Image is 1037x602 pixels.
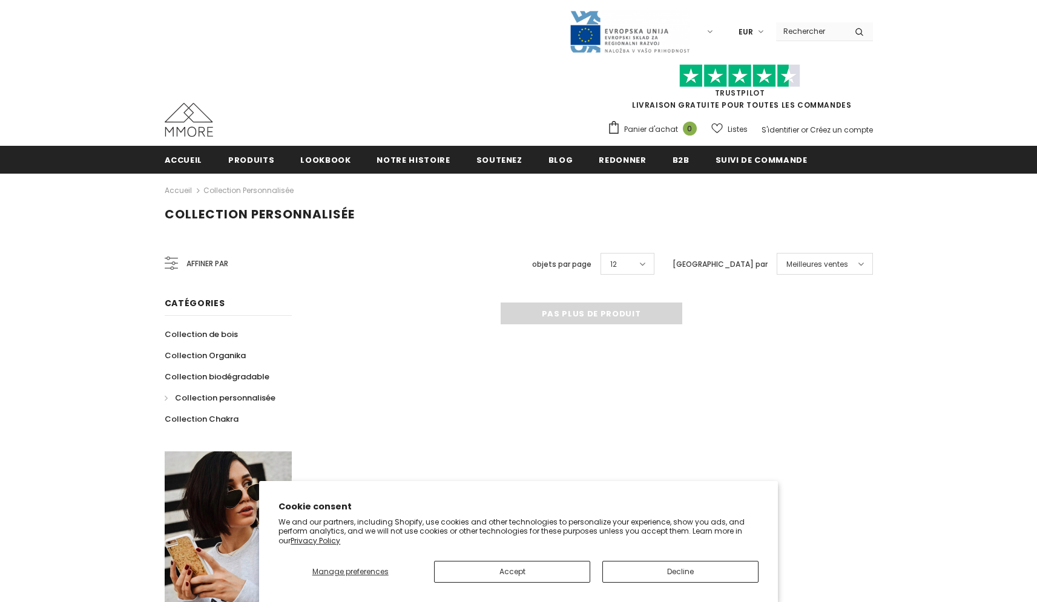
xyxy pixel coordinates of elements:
a: Blog [548,146,573,173]
span: Catégories [165,297,225,309]
label: objets par page [532,258,591,270]
a: Collection de bois [165,324,238,345]
a: Collection biodégradable [165,366,269,387]
a: Listes [711,119,748,140]
span: Produits [228,154,274,166]
span: Collection personnalisée [165,206,355,223]
a: B2B [673,146,690,173]
span: 0 [683,122,697,136]
img: Javni Razpis [569,10,690,54]
span: soutenez [476,154,522,166]
a: TrustPilot [715,88,765,98]
a: Suivi de commande [716,146,808,173]
p: We and our partners, including Shopify, use cookies and other technologies to personalize your ex... [278,517,759,546]
span: B2B [673,154,690,166]
a: Redonner [599,146,646,173]
span: Collection Chakra [165,413,239,425]
button: Manage preferences [278,561,422,583]
span: 12 [610,258,617,270]
span: Affiner par [186,257,228,270]
a: Accueil [165,183,192,198]
span: LIVRAISON GRATUITE POUR TOUTES LES COMMANDES [607,70,873,110]
span: Accueil [165,154,203,166]
span: Meilleures ventes [786,258,848,270]
a: Créez un compte [810,125,873,135]
span: Collection biodégradable [165,371,269,382]
span: Lookbook [300,154,351,166]
span: EUR [739,26,753,38]
span: Manage preferences [312,566,389,577]
a: Accueil [165,146,203,173]
label: [GEOGRAPHIC_DATA] par [673,258,768,270]
span: Collection Organika [165,350,246,361]
a: Collection Chakra [165,408,239,430]
a: Privacy Policy [291,535,340,546]
button: Accept [434,561,590,583]
span: Panier d'achat [624,123,678,136]
a: Lookbook [300,146,351,173]
span: Blog [548,154,573,166]
h2: Cookie consent [278,500,759,513]
input: Search Site [776,22,846,40]
a: S'identifier [762,125,799,135]
span: Notre histoire [377,154,450,166]
span: Collection de bois [165,329,238,340]
span: Listes [728,123,748,136]
img: Faites confiance aux étoiles pilotes [679,64,800,88]
a: Notre histoire [377,146,450,173]
a: Javni Razpis [569,26,690,36]
span: Collection personnalisée [175,392,275,404]
span: Redonner [599,154,646,166]
a: Collection personnalisée [165,387,275,408]
a: Panier d'achat 0 [607,120,703,139]
span: or [801,125,808,135]
a: soutenez [476,146,522,173]
a: Collection Organika [165,345,246,366]
a: Produits [228,146,274,173]
img: Cas MMORE [165,103,213,137]
a: Collection personnalisée [203,185,294,195]
button: Decline [602,561,759,583]
span: Suivi de commande [716,154,808,166]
